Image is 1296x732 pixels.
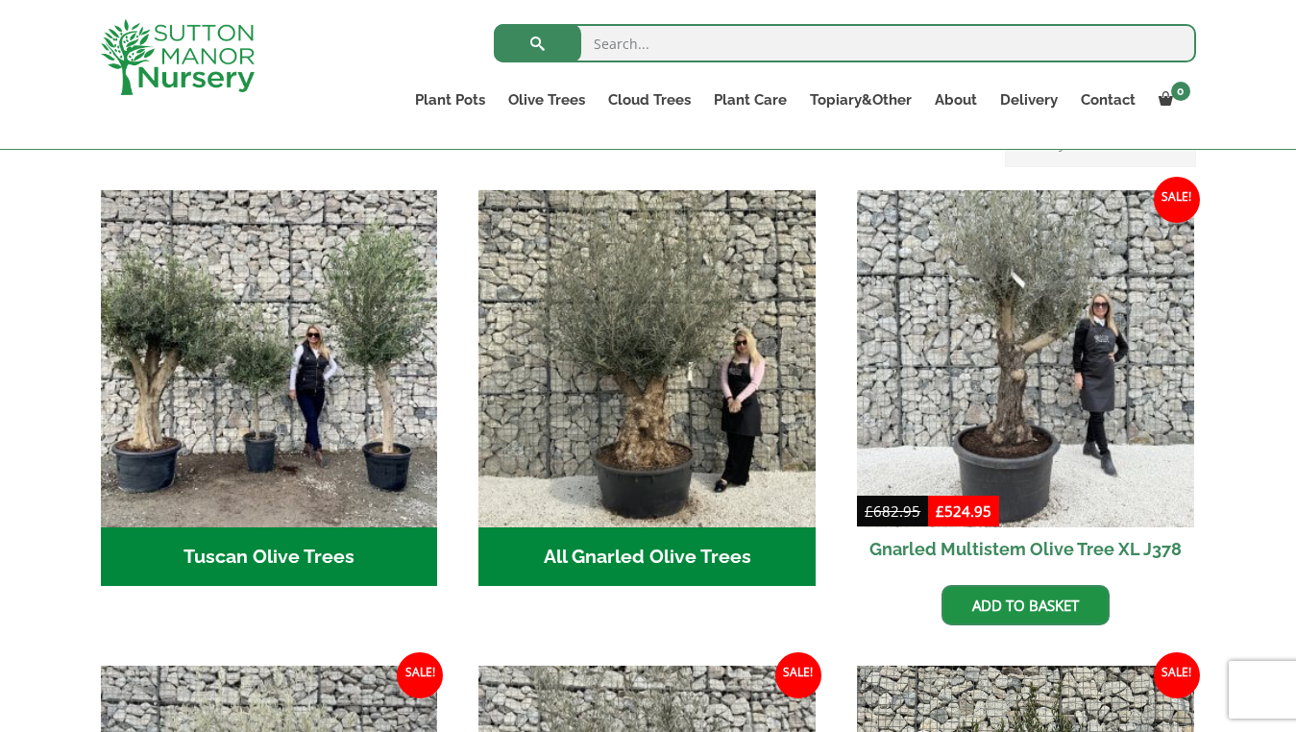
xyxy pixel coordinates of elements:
[798,86,923,113] a: Topiary&Other
[478,190,816,586] a: Visit product category All Gnarled Olive Trees
[857,190,1194,527] img: Gnarled Multistem Olive Tree XL J378
[101,19,255,95] img: logo
[397,652,443,698] span: Sale!
[702,86,798,113] a: Plant Care
[857,190,1194,571] a: Sale! Gnarled Multistem Olive Tree XL J378
[1069,86,1147,113] a: Contact
[941,585,1110,625] a: Add to basket: “Gnarled Multistem Olive Tree XL J378”
[597,86,702,113] a: Cloud Trees
[494,24,1196,62] input: Search...
[478,527,816,587] h2: All Gnarled Olive Trees
[865,501,873,521] span: £
[1154,177,1200,223] span: Sale!
[989,86,1069,113] a: Delivery
[1171,82,1190,101] span: 0
[101,190,438,527] img: Tuscan Olive Trees
[101,527,438,587] h2: Tuscan Olive Trees
[1154,652,1200,698] span: Sale!
[101,190,438,586] a: Visit product category Tuscan Olive Trees
[936,501,944,521] span: £
[865,501,920,521] bdi: 682.95
[497,86,597,113] a: Olive Trees
[775,652,821,698] span: Sale!
[857,527,1194,571] h2: Gnarled Multistem Olive Tree XL J378
[1147,86,1196,113] a: 0
[403,86,497,113] a: Plant Pots
[936,501,991,521] bdi: 524.95
[478,190,816,527] img: All Gnarled Olive Trees
[923,86,989,113] a: About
